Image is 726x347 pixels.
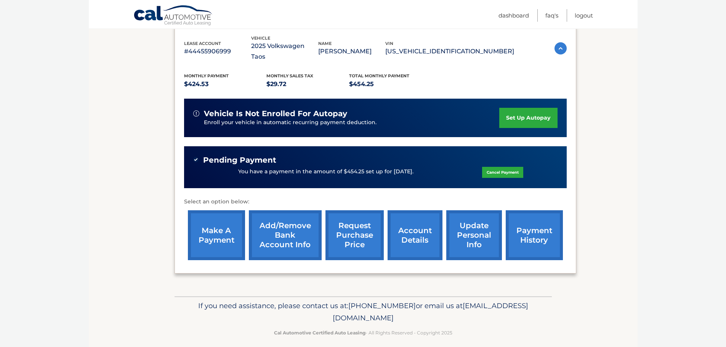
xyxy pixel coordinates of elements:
a: set up autopay [499,108,557,128]
img: check-green.svg [193,157,199,162]
span: vin [385,41,393,46]
p: If you need assistance, please contact us at: or email us at [179,300,547,324]
span: [EMAIL_ADDRESS][DOMAIN_NAME] [333,301,528,322]
a: make a payment [188,210,245,260]
a: Cal Automotive [133,5,213,27]
span: lease account [184,41,221,46]
a: Cancel Payment [482,167,523,178]
a: Add/Remove bank account info [249,210,322,260]
span: Monthly sales Tax [266,73,313,78]
p: Select an option below: [184,197,567,206]
span: vehicle is not enrolled for autopay [204,109,347,118]
p: - All Rights Reserved - Copyright 2025 [179,329,547,337]
a: request purchase price [325,210,384,260]
span: name [318,41,332,46]
a: account details [388,210,442,260]
a: FAQ's [545,9,558,22]
p: $29.72 [266,79,349,90]
a: update personal info [446,210,502,260]
strong: Cal Automotive Certified Auto Leasing [274,330,365,336]
span: Monthly Payment [184,73,229,78]
p: $454.25 [349,79,432,90]
p: [PERSON_NAME] [318,46,385,57]
p: You have a payment in the amount of $454.25 set up for [DATE]. [238,168,413,176]
img: alert-white.svg [193,110,199,117]
span: vehicle [251,35,270,41]
a: payment history [506,210,563,260]
span: [PHONE_NUMBER] [348,301,416,310]
a: Dashboard [498,9,529,22]
p: [US_VEHICLE_IDENTIFICATION_NUMBER] [385,46,514,57]
a: Logout [575,9,593,22]
p: #44455906999 [184,46,251,57]
span: Pending Payment [203,155,276,165]
p: $424.53 [184,79,267,90]
p: 2025 Volkswagen Taos [251,41,318,62]
img: accordion-active.svg [555,42,567,54]
span: Total Monthly Payment [349,73,409,78]
p: Enroll your vehicle in automatic recurring payment deduction. [204,118,500,127]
